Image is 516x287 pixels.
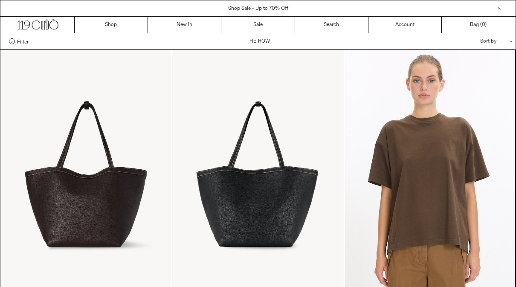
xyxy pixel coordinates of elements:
[295,17,368,33] a: Search
[442,17,515,33] a: Bag ()
[17,38,29,44] span: Filter
[148,17,221,33] a: New In
[221,17,295,33] a: Sale
[368,17,442,33] a: Account
[228,5,288,12] a: Shop Sale - Up to 70% Off
[75,17,148,33] a: Shop
[482,21,485,28] span: 0
[430,33,507,49] div: Sort by
[482,21,487,29] span: )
